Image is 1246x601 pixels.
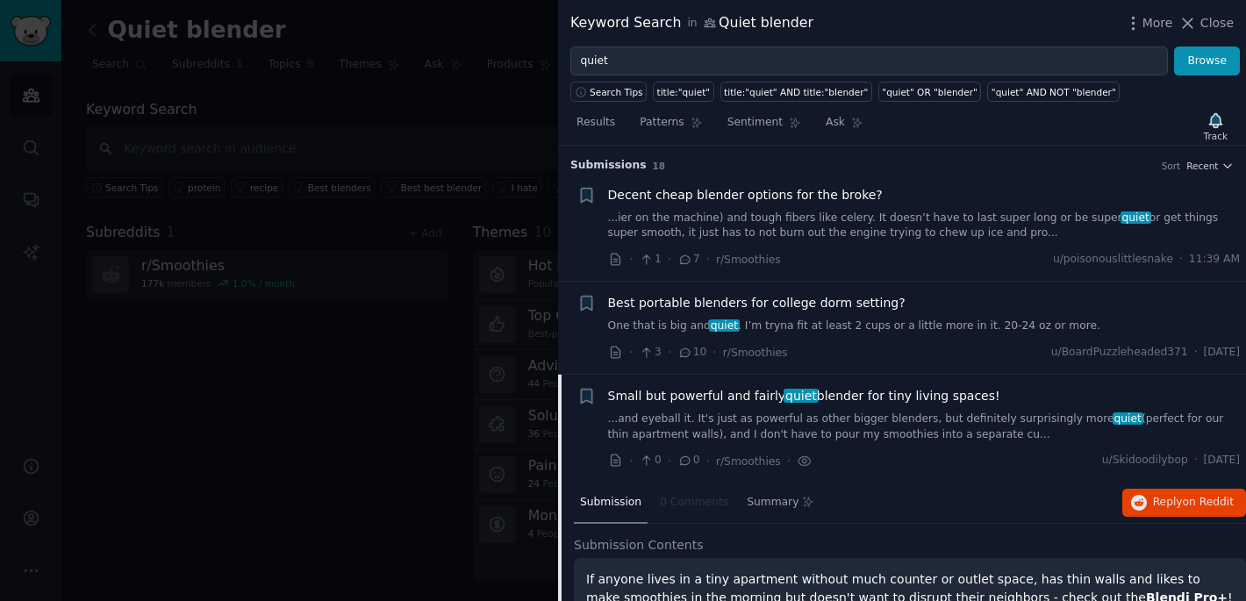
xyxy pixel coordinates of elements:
div: title:"quiet" AND title:"blender" [724,86,868,98]
a: "quiet" OR "blender" [878,82,982,102]
div: "quiet" AND NOT "blender" [992,86,1116,98]
span: · [668,250,671,268]
span: 10 [677,345,706,361]
a: Ask [820,109,870,145]
span: · [1179,252,1183,268]
span: on Reddit [1183,496,1234,508]
span: 18 [653,161,666,171]
span: Patterns [640,115,684,131]
span: r/Smoothies [716,254,781,266]
button: Recent [1186,160,1234,172]
span: u/BoardPuzzleheaded371 [1051,345,1188,361]
a: Small but powerful and fairlyquietblender for tiny living spaces! [608,387,1000,405]
span: Search Tips [590,86,643,98]
span: r/Smoothies [723,347,788,359]
span: · [787,452,791,470]
span: Submission s [570,158,647,174]
span: 0 [639,453,661,469]
span: quiet [1113,412,1143,425]
span: · [713,343,716,361]
a: title:"quiet" [653,82,714,102]
a: Decent cheap blender options for the broke? [608,186,883,204]
button: Replyon Reddit [1122,489,1246,517]
span: in [687,16,697,32]
a: Best portable blenders for college dorm setting? [608,294,906,312]
span: · [706,452,710,470]
a: ...and eyeball it. It's just as powerful as other bigger blenders, but definitely surprisingly mo... [608,411,1241,442]
a: One that is big andquiet. I’m tryna fit at least 2 cups or a little more in it. 20-24 oz or more. [608,318,1241,334]
span: Small but powerful and fairly blender for tiny living spaces! [608,387,1000,405]
span: · [706,250,710,268]
span: 0 [677,453,699,469]
a: title:"quiet" AND title:"blender" [720,82,872,102]
span: More [1142,14,1173,32]
span: Close [1200,14,1234,32]
div: title:"quiet" [657,86,711,98]
span: Submission Contents [574,536,704,554]
span: Reply [1153,495,1234,511]
span: 1 [639,252,661,268]
input: Try a keyword related to your business [570,47,1168,76]
span: quiet [709,319,740,332]
a: "quiet" AND NOT "blender" [987,82,1120,102]
span: u/Skidoodilybop [1102,453,1188,469]
button: Close [1178,14,1234,32]
div: Track [1204,130,1228,142]
span: · [629,250,633,268]
a: Sentiment [721,109,807,145]
span: 3 [639,345,661,361]
span: u/poisonouslittlesnake [1053,252,1173,268]
span: · [629,452,633,470]
div: Keyword Search Quiet blender [570,12,813,34]
a: Patterns [634,109,708,145]
span: · [668,343,671,361]
span: · [1194,345,1198,361]
span: Ask [826,115,845,131]
button: More [1124,14,1173,32]
span: Summary [747,495,798,511]
button: Track [1198,108,1234,145]
button: Browse [1174,47,1240,76]
span: · [629,343,633,361]
span: 11:39 AM [1189,252,1240,268]
span: 7 [677,252,699,268]
span: Recent [1186,160,1218,172]
span: Sentiment [727,115,783,131]
span: Results [576,115,615,131]
a: ...ier on the machine) and tough fibers like celery. It doesn’t have to last super long or be sup... [608,211,1241,241]
span: r/Smoothies [716,455,781,468]
span: quiet [784,389,818,403]
div: "quiet" OR "blender" [882,86,977,98]
span: · [668,452,671,470]
button: Search Tips [570,82,647,102]
span: [DATE] [1204,345,1240,361]
a: Results [570,109,621,145]
div: Sort [1162,160,1181,172]
span: quiet [1121,211,1151,224]
span: Submission [580,495,641,511]
span: · [1194,453,1198,469]
span: [DATE] [1204,453,1240,469]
